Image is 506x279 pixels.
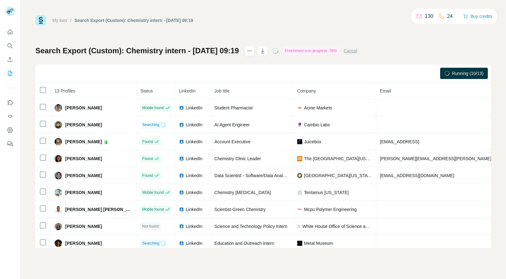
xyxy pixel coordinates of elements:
[70,17,71,24] li: /
[186,139,203,145] span: LinkedIn
[380,173,454,178] span: [EMAIL_ADDRESS][DOMAIN_NAME]
[304,172,372,179] span: [GEOGRAPHIC_DATA][US_STATE]
[179,105,184,110] img: LinkedIn logo
[65,105,102,111] span: [PERSON_NAME]
[65,122,102,128] span: [PERSON_NAME]
[297,139,302,144] img: company-logo
[186,223,203,229] span: LinkedIn
[65,172,102,179] span: [PERSON_NAME]
[5,97,15,108] button: Use Surfe on LinkedIn
[304,189,349,196] span: Tentamus [US_STATE]
[5,68,15,79] button: My lists
[142,190,164,195] span: Mobile found
[179,88,196,93] span: LinkedIn
[65,223,102,229] span: [PERSON_NAME]
[304,122,330,128] span: Cambio Labs
[297,122,302,127] img: company-logo
[5,40,15,51] button: Search
[55,121,62,129] img: Avatar
[179,190,184,195] img: LinkedIn logo
[35,46,239,56] h1: Search Export (Custom): Chemistry intern - [DATE] 09:19
[186,122,203,128] span: LinkedIn
[75,17,193,24] div: Search Export (Custom): Chemistry intern - [DATE] 09:19
[179,207,184,212] img: LinkedIn logo
[214,105,253,110] span: Student Pharmacist
[380,139,419,144] span: [EMAIL_ADDRESS]
[304,155,372,162] span: The [GEOGRAPHIC_DATA][US_STATE] at [GEOGRAPHIC_DATA]
[5,26,15,38] button: Quick start
[140,88,153,93] span: Status
[297,207,302,212] img: company-logo
[55,104,62,112] img: Avatar
[214,207,266,212] span: Scientist-Green Chemistry
[304,206,357,213] span: Mcpu Polymer Engineering
[303,223,372,229] span: White House Office of Science and Technology Policy
[463,12,492,21] button: Buy credits
[214,122,250,127] span: AI Agent Engineer
[186,206,203,213] span: LinkedIn
[142,156,153,161] span: Found
[214,241,274,246] span: Education and Outreach Intern
[179,156,184,161] img: LinkedIn logo
[65,240,102,246] span: [PERSON_NAME]
[55,172,62,179] img: Avatar
[304,105,332,111] span: Acme Markets
[297,173,302,178] img: company-logo
[179,173,184,178] img: LinkedIn logo
[142,122,159,128] span: Searching
[245,46,255,56] button: actions
[186,189,203,196] span: LinkedIn
[344,48,357,54] button: Cancel
[297,88,316,93] span: Company
[452,70,483,76] span: Running (10/13)
[297,156,302,161] img: company-logo
[35,15,46,26] img: Surfe Logo
[283,47,339,55] div: Enrichment is in progress: 76%
[5,124,15,136] button: Dashboard
[179,122,184,127] img: LinkedIn logo
[142,139,153,145] span: Found
[304,139,321,145] span: Juicebox
[55,223,62,230] img: Avatar
[55,155,62,162] img: Avatar
[179,241,184,246] img: LinkedIn logo
[55,138,62,145] img: Avatar
[55,240,62,247] img: Avatar
[214,139,250,144] span: Account Executive
[142,207,164,212] span: Mobile found
[297,241,302,246] img: company-logo
[214,190,271,195] span: Chemistry [MEDICAL_DATA]
[142,224,159,229] span: Not found
[65,139,108,145] span: [PERSON_NAME] 🧃
[447,13,453,20] p: 24
[297,105,302,110] img: company-logo
[55,206,62,213] img: Avatar
[186,240,203,246] span: LinkedIn
[142,105,164,111] span: Mobile found
[214,156,261,161] span: Chemistry Clinic Leader
[65,155,102,162] span: [PERSON_NAME]
[5,54,15,65] button: Enrich CSV
[214,88,229,93] span: Job title
[5,138,15,150] button: Feedback
[142,173,153,178] span: Found
[5,111,15,122] button: Use Surfe API
[65,206,133,213] span: [PERSON_NAME] [PERSON_NAME]
[186,105,203,111] span: LinkedIn
[425,13,433,20] p: 130
[186,155,203,162] span: LinkedIn
[214,173,291,178] span: Data Scientist - Software/Data Analysis
[179,224,184,229] img: LinkedIn logo
[304,240,333,246] span: Metal Museum
[55,189,62,196] img: Avatar
[55,88,75,93] span: 13 Profiles
[142,240,159,246] span: Searching
[380,88,391,93] span: Email
[52,18,67,23] a: My lists
[186,172,203,179] span: LinkedIn
[214,224,287,229] span: Science and Technology Policy Intern
[65,189,102,196] span: [PERSON_NAME]
[179,139,184,144] img: LinkedIn logo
